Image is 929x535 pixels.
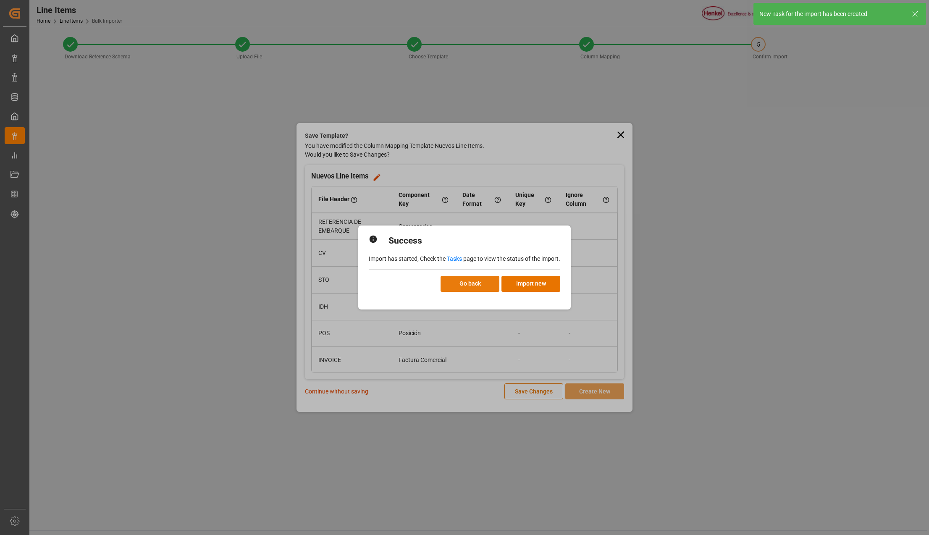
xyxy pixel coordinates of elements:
h2: Success [388,234,422,248]
a: Tasks [447,255,462,262]
button: Go back [441,276,499,292]
div: New Task for the import has been created [759,10,904,18]
button: Import new [501,276,560,292]
p: Import has started, Check the page to view the status of the import. [369,254,560,263]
